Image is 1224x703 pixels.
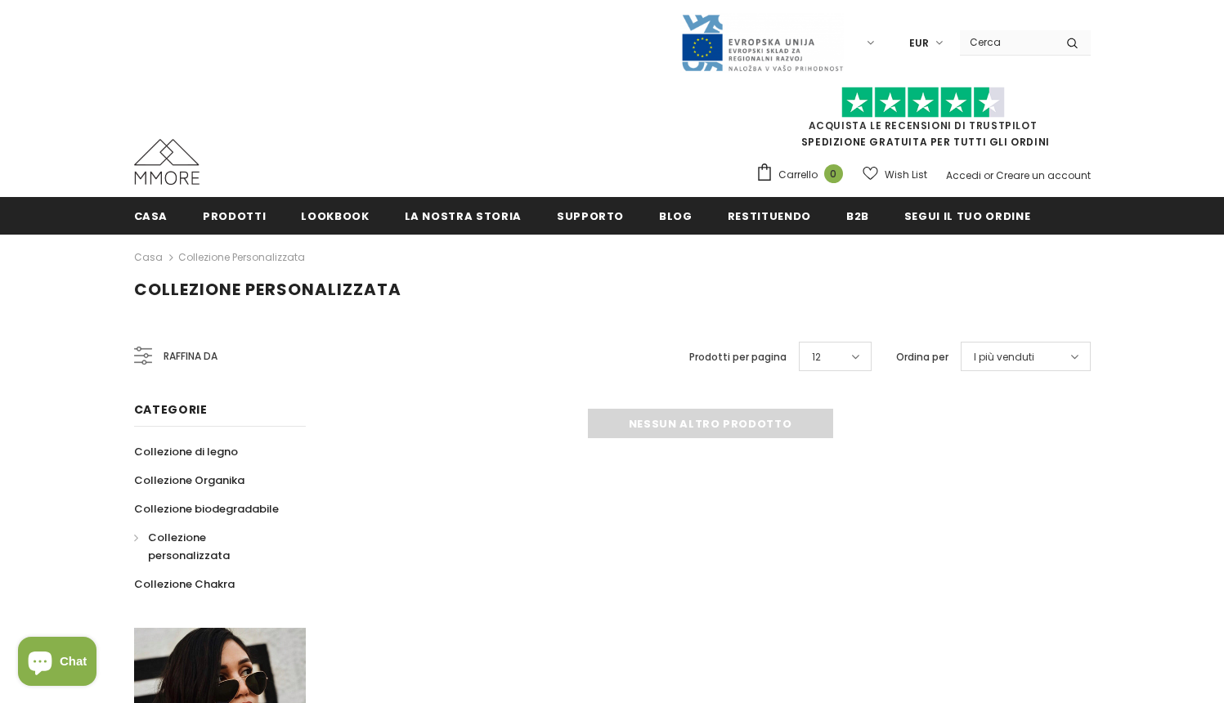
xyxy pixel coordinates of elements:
[134,248,163,267] a: Casa
[946,168,981,182] a: Accedi
[904,208,1030,224] span: Segui il tuo ordine
[680,13,844,73] img: Javni Razpis
[134,208,168,224] span: Casa
[909,35,929,51] span: EUR
[134,444,238,459] span: Collezione di legno
[134,472,244,488] span: Collezione Organika
[134,495,279,523] a: Collezione biodegradabile
[846,197,869,234] a: B2B
[301,208,369,224] span: Lookbook
[134,523,288,570] a: Collezione personalizzata
[896,349,948,365] label: Ordina per
[809,119,1038,132] a: Acquista le recensioni di TrustPilot
[755,94,1091,149] span: SPEDIZIONE GRATUITA PER TUTTI GLI ORDINI
[134,278,401,301] span: Collezione personalizzata
[134,197,168,234] a: Casa
[134,501,279,517] span: Collezione biodegradabile
[841,87,1005,119] img: Fidati di Pilot Stars
[778,167,818,183] span: Carrello
[557,197,624,234] a: supporto
[904,197,1030,234] a: Segui il tuo ordine
[812,349,821,365] span: 12
[134,401,208,418] span: Categorie
[885,167,927,183] span: Wish List
[824,164,843,183] span: 0
[134,570,235,598] a: Collezione Chakra
[960,30,1054,54] input: Search Site
[728,208,811,224] span: Restituendo
[984,168,993,182] span: or
[689,349,787,365] label: Prodotti per pagina
[203,208,266,224] span: Prodotti
[148,530,230,563] span: Collezione personalizzata
[728,197,811,234] a: Restituendo
[405,197,522,234] a: La nostra storia
[659,208,693,224] span: Blog
[134,139,200,185] img: Casi MMORE
[863,160,927,189] a: Wish List
[405,208,522,224] span: La nostra storia
[680,35,844,49] a: Javni Razpis
[974,349,1034,365] span: I più venduti
[996,168,1091,182] a: Creare un account
[13,637,101,690] inbox-online-store-chat: Shopify online store chat
[557,208,624,224] span: supporto
[178,250,305,264] a: Collezione personalizzata
[846,208,869,224] span: B2B
[203,197,266,234] a: Prodotti
[134,576,235,592] span: Collezione Chakra
[659,197,693,234] a: Blog
[164,347,217,365] span: Raffina da
[134,466,244,495] a: Collezione Organika
[755,163,851,187] a: Carrello 0
[134,437,238,466] a: Collezione di legno
[301,197,369,234] a: Lookbook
